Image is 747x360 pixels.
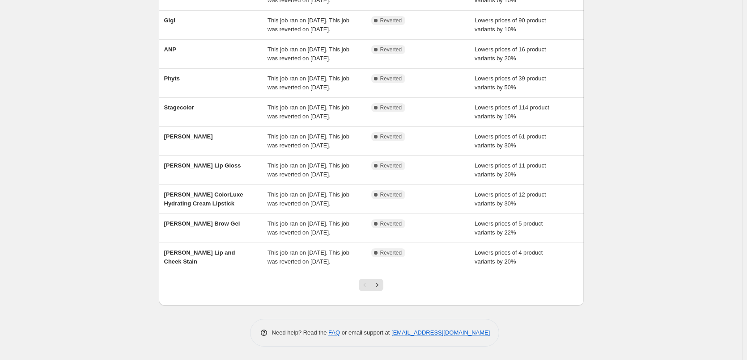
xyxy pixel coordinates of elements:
span: Need help? Read the [272,329,329,336]
span: This job ran on [DATE]. This job was reverted on [DATE]. [267,46,349,62]
span: This job ran on [DATE]. This job was reverted on [DATE]. [267,75,349,91]
span: Lowers prices of 114 product variants by 10% [475,104,549,120]
button: Next [371,279,383,291]
span: Lowers prices of 90 product variants by 10% [475,17,546,33]
span: Lowers prices of 39 product variants by 50% [475,75,546,91]
span: Lowers prices of 12 product variants by 30% [475,191,546,207]
span: ANP [164,46,176,53]
span: Phyts [164,75,180,82]
span: Lowers prices of 16 product variants by 20% [475,46,546,62]
span: [PERSON_NAME] Lip Gloss [164,162,241,169]
span: Lowers prices of 11 product variants by 20% [475,162,546,178]
span: Reverted [380,133,402,140]
span: This job ran on [DATE]. This job was reverted on [DATE]. [267,249,349,265]
span: Lowers prices of 61 product variants by 30% [475,133,546,149]
span: Reverted [380,249,402,256]
span: or email support at [340,329,391,336]
span: [PERSON_NAME] Lip and Cheek Stain [164,249,235,265]
span: Reverted [380,75,402,82]
span: Reverted [380,17,402,24]
span: Stagecolor [164,104,194,111]
span: [PERSON_NAME] Brow Gel [164,220,240,227]
span: This job ran on [DATE]. This job was reverted on [DATE]. [267,104,349,120]
span: [PERSON_NAME] ColorLuxe Hydrating Cream Lipstick [164,191,243,207]
a: FAQ [328,329,340,336]
nav: Pagination [359,279,383,291]
a: [EMAIL_ADDRESS][DOMAIN_NAME] [391,329,490,336]
span: Lowers prices of 5 product variants by 22% [475,220,543,236]
span: Reverted [380,162,402,169]
span: This job ran on [DATE]. This job was reverted on [DATE]. [267,162,349,178]
span: Gigi [164,17,175,24]
span: This job ran on [DATE]. This job was reverted on [DATE]. [267,191,349,207]
span: Reverted [380,191,402,198]
span: Reverted [380,46,402,53]
span: This job ran on [DATE]. This job was reverted on [DATE]. [267,17,349,33]
span: [PERSON_NAME] [164,133,213,140]
span: Reverted [380,220,402,227]
span: This job ran on [DATE]. This job was reverted on [DATE]. [267,133,349,149]
span: This job ran on [DATE]. This job was reverted on [DATE]. [267,220,349,236]
span: Reverted [380,104,402,111]
span: Lowers prices of 4 product variants by 20% [475,249,543,265]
